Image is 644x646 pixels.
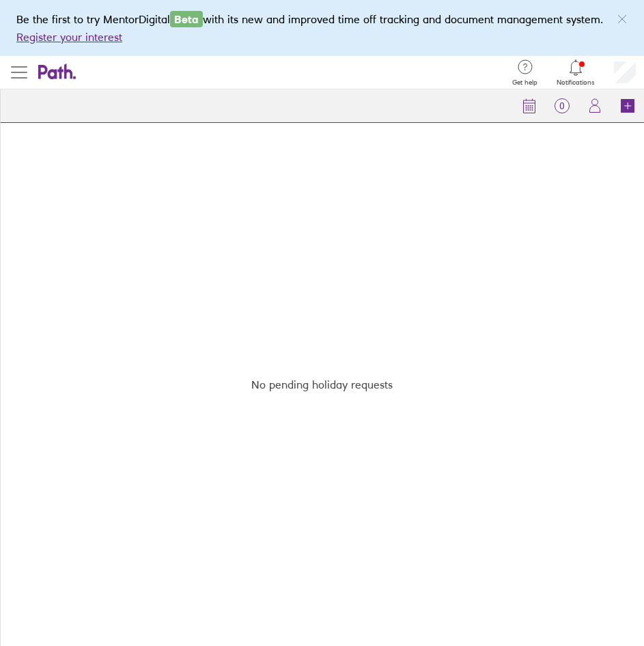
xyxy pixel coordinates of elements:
a: 0 [546,89,578,122]
span: 0 [546,100,578,111]
span: Notifications [557,79,595,87]
span: Get help [512,79,537,87]
span: Beta [170,11,203,27]
a: Notifications [557,58,595,87]
button: Register your interest [16,29,122,45]
div: Be the first to try MentorDigital with its new and improved time off tracking and document manage... [16,11,628,45]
